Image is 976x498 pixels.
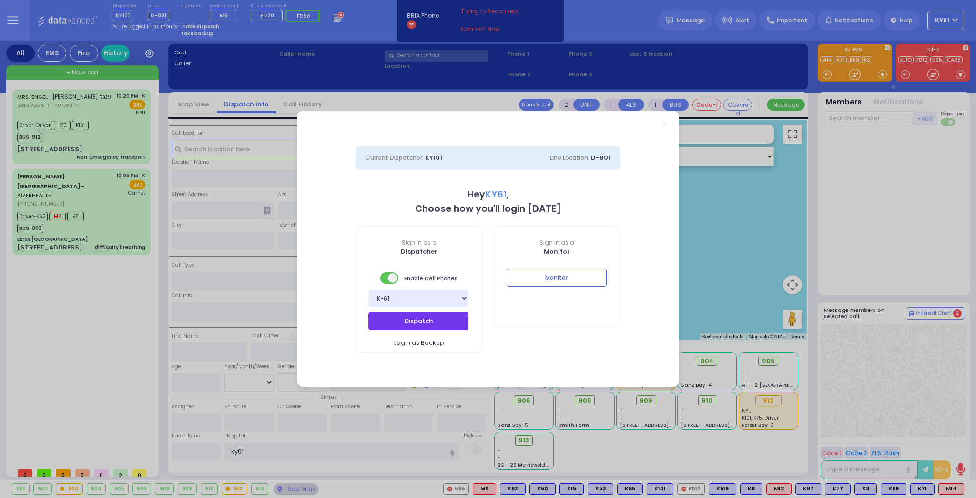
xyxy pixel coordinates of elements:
[591,153,610,162] span: D-801
[380,271,457,285] span: Enable Cell Phones
[495,239,620,247] span: Sign in as a
[550,154,590,162] span: Line Location:
[425,153,442,162] span: KY101
[368,312,468,330] button: Dispatch
[394,338,444,348] span: Login as Backup
[468,188,509,201] b: Hey ,
[415,202,561,215] b: Choose how you'll login [DATE]
[356,239,482,247] span: Sign in as a
[507,269,607,287] button: Monitor
[485,188,507,201] span: KY61
[366,154,424,162] span: Current Dispatcher:
[544,247,570,256] b: Monitor
[401,247,437,256] b: Dispatcher
[662,121,668,126] a: Close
